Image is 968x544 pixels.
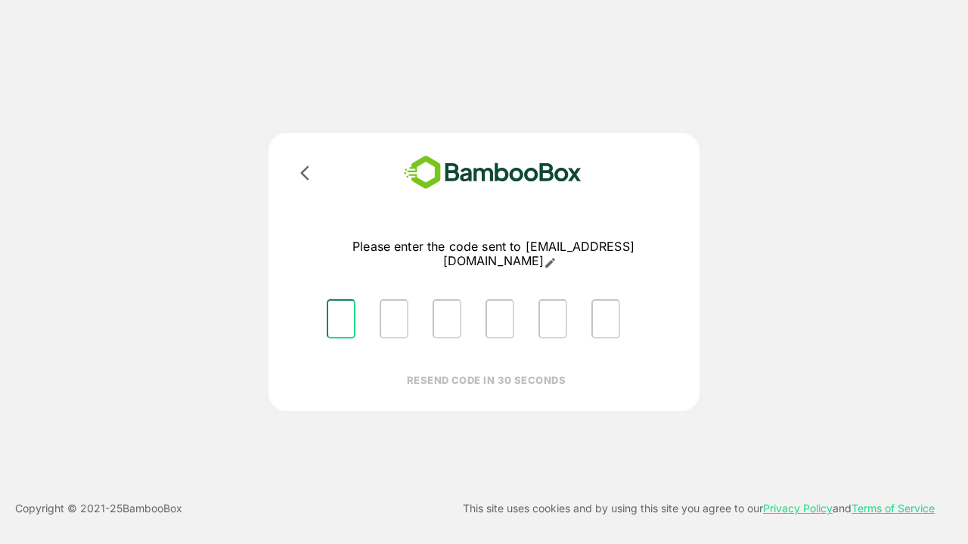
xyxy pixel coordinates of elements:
input: Please enter OTP character 2 [380,299,408,338]
a: Privacy Policy [763,502,833,515]
input: Please enter OTP character 1 [327,299,355,338]
p: Copyright © 2021- 25 BambooBox [15,499,182,518]
p: Please enter the code sent to [EMAIL_ADDRESS][DOMAIN_NAME] [315,240,672,269]
input: Please enter OTP character 5 [538,299,567,338]
img: bamboobox [382,151,603,194]
p: This site uses cookies and by using this site you agree to our and [463,499,935,518]
input: Please enter OTP character 6 [591,299,620,338]
input: Please enter OTP character 3 [433,299,461,338]
input: Please enter OTP character 4 [486,299,514,338]
a: Terms of Service [852,502,935,515]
